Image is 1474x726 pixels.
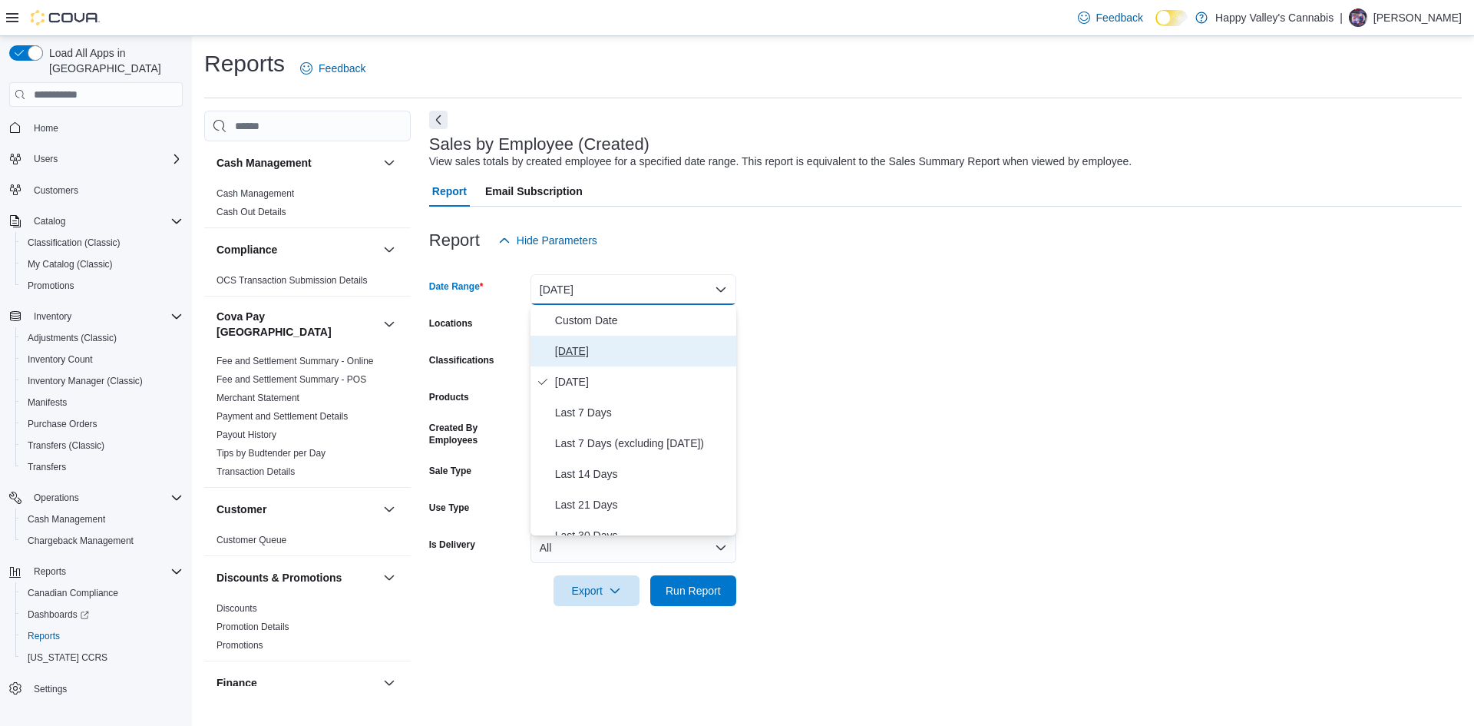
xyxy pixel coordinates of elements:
a: Chargeback Management [21,532,140,550]
button: Users [3,148,189,170]
span: Customers [28,181,183,200]
button: Classification (Classic) [15,232,189,254]
span: Feedback [319,61,365,76]
p: | [1340,8,1343,27]
a: Cash Management [216,188,294,199]
h3: Report [429,231,480,250]
span: Custom Date [555,311,730,330]
button: Cash Management [216,155,377,171]
button: Reports [15,625,189,647]
button: Promotions [15,275,189,297]
div: Cash Management [204,184,411,227]
span: Promotions [28,280,74,292]
span: Inventory Manager (Classic) [28,375,143,387]
a: Purchase Orders [21,415,104,433]
span: Settings [28,679,183,698]
button: Cova Pay [GEOGRAPHIC_DATA] [216,309,377,340]
a: Classification (Classic) [21,234,127,252]
span: Payout History [216,429,276,441]
span: Promotions [216,639,263,651]
button: Customer [380,500,398,519]
span: Last 30 Days [555,526,730,545]
span: [US_STATE] CCRS [28,651,107,664]
span: OCS Transaction Submission Details [216,274,368,287]
button: Cash Management [15,509,189,530]
span: Catalog [28,212,183,230]
h3: Discounts & Promotions [216,570,342,585]
span: Transfers (Classic) [28,439,104,452]
a: Discounts [216,603,257,614]
button: [US_STATE] CCRS [15,647,189,668]
div: Discounts & Promotions [204,599,411,661]
span: Tips by Budtender per Day [216,447,326,459]
a: Dashboards [21,605,95,624]
span: Adjustments (Classic) [21,329,183,347]
button: Adjustments (Classic) [15,327,189,349]
span: Inventory Count [28,353,93,366]
a: Tips by Budtender per Day [216,448,326,459]
a: Customer Queue [216,535,286,545]
span: Email Subscription [485,176,583,207]
div: Select listbox [530,305,736,535]
span: Canadian Compliance [21,584,183,602]
span: Reports [28,630,60,642]
div: Cova Pay [GEOGRAPHIC_DATA] [204,352,411,487]
button: Cash Management [380,154,398,172]
span: Dashboards [21,605,183,624]
a: Cash Out Details [216,207,286,217]
a: [US_STATE] CCRS [21,648,114,667]
span: [DATE] [555,342,730,360]
span: Reports [21,627,183,645]
span: Canadian Compliance [28,587,118,599]
button: Inventory [3,306,189,327]
span: Fee and Settlement Summary - POS [216,373,366,386]
button: Run Report [650,575,736,606]
span: Transfers [28,461,66,473]
span: Inventory Manager (Classic) [21,372,183,390]
h3: Sales by Employee (Created) [429,135,649,154]
div: Customer [204,531,411,555]
span: Purchase Orders [28,418,97,430]
label: Sale Type [429,465,471,477]
button: [DATE] [530,274,736,305]
a: Transfers (Classic) [21,436,111,455]
a: Fee and Settlement Summary - POS [216,374,366,385]
span: Purchase Orders [21,415,183,433]
span: Inventory Count [21,350,183,369]
a: Dashboards [15,604,189,625]
h3: Finance [216,675,257,691]
span: Chargeback Management [21,532,183,550]
button: Reports [28,562,72,581]
button: Inventory [28,307,78,326]
span: Load All Apps in [GEOGRAPHIC_DATA] [43,45,183,76]
span: Inventory [28,307,183,326]
a: Promotions [216,640,263,651]
a: Feedback [1072,2,1149,33]
span: Users [34,153,58,165]
button: All [530,532,736,563]
span: Manifests [21,393,183,412]
button: Operations [3,487,189,509]
button: Operations [28,489,85,507]
h1: Reports [204,48,285,79]
button: Discounts & Promotions [380,569,398,587]
span: Operations [28,489,183,507]
a: Promotions [21,277,81,295]
a: Inventory Manager (Classic) [21,372,149,390]
span: Fee and Settlement Summary - Online [216,355,374,367]
span: Classification (Classic) [28,237,121,249]
span: Reports [28,562,183,581]
span: Payment and Settlement Details [216,410,348,423]
span: Inventory [34,310,71,323]
button: Inventory Count [15,349,189,370]
button: Discounts & Promotions [216,570,377,585]
button: Users [28,150,64,168]
span: Cash Management [216,187,294,200]
button: Customers [3,179,189,201]
img: Cova [31,10,100,25]
span: Report [432,176,467,207]
label: Products [429,391,469,403]
button: My Catalog (Classic) [15,254,189,275]
button: Reports [3,561,189,582]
